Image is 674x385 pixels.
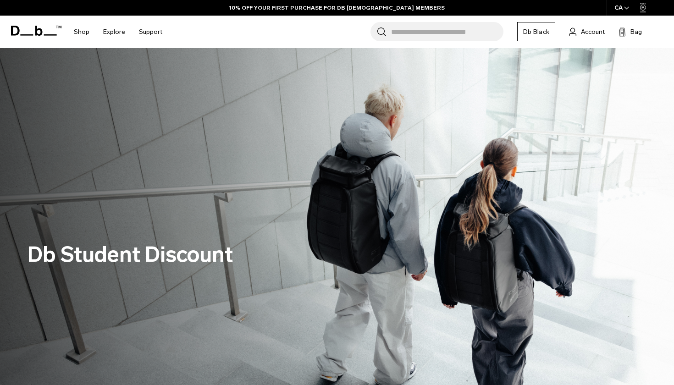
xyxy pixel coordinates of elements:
[74,16,89,48] a: Shop
[569,26,605,37] a: Account
[67,16,169,48] nav: Main Navigation
[28,238,233,271] h1: Db Student Discount
[103,16,125,48] a: Explore
[229,4,445,12] a: 10% OFF YOUR FIRST PURCHASE FOR DB [DEMOGRAPHIC_DATA] MEMBERS
[630,27,642,37] span: Bag
[517,22,555,41] a: Db Black
[139,16,162,48] a: Support
[619,26,642,37] button: Bag
[581,27,605,37] span: Account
